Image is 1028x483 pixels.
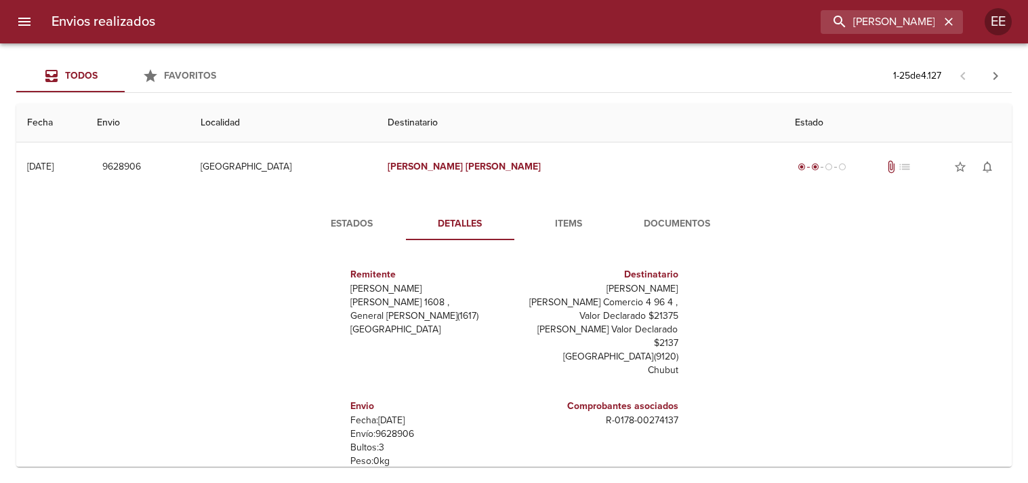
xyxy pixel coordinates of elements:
p: Peso: 0 kg [350,455,509,468]
span: Estados [306,216,398,233]
p: [GEOGRAPHIC_DATA] [350,323,509,336]
p: General [PERSON_NAME] ( 1617 ) [350,309,509,323]
span: Detalles [414,216,506,233]
th: Destinatario [377,104,784,142]
th: Localidad [190,104,377,142]
p: [PERSON_NAME] 1608 , [350,296,509,309]
div: EE [985,8,1012,35]
span: radio_button_unchecked [825,163,833,171]
p: 1 - 25 de 4.127 [893,69,941,83]
p: [GEOGRAPHIC_DATA] ( 9120 ) [520,350,678,364]
span: radio_button_checked [811,163,819,171]
span: radio_button_unchecked [838,163,846,171]
button: Agregar a favoritos [947,153,974,180]
input: buscar [821,10,940,34]
button: 9628906 [97,155,146,180]
span: 9628906 [102,159,141,176]
span: Favoritos [164,70,216,81]
span: Pagina anterior [947,69,979,82]
h6: Remitente [350,267,509,282]
th: Envio [86,104,190,142]
span: Items [522,216,615,233]
span: Documentos [631,216,723,233]
p: R - 0178 - 00274137 [520,414,678,427]
span: radio_button_checked [798,163,806,171]
span: Tiene documentos adjuntos [884,160,898,174]
p: [PERSON_NAME] [350,282,509,296]
span: notifications_none [981,160,994,174]
h6: Envio [350,399,509,414]
h6: Destinatario [520,267,678,282]
span: Todos [65,70,98,81]
div: Tabs Envios [16,60,233,92]
h6: Comprobantes asociados [520,399,678,414]
th: Fecha [16,104,86,142]
span: Pagina siguiente [979,60,1012,92]
div: [DATE] [27,161,54,172]
p: Fecha: [DATE] [350,414,509,427]
p: Chubut [520,364,678,377]
button: menu [8,5,41,38]
div: Despachado [795,160,849,174]
div: Abrir información de usuario [985,8,1012,35]
em: [PERSON_NAME] [388,161,463,172]
span: No tiene pedido asociado [898,160,911,174]
em: [PERSON_NAME] [466,161,541,172]
p: Envío: 9628906 [350,427,509,441]
th: Estado [784,104,1012,142]
td: [GEOGRAPHIC_DATA] [190,142,377,191]
p: [PERSON_NAME] Comercio 4 96 4 , Valor Declarado $21375 [PERSON_NAME] Valor Declarado $2137 [520,296,678,350]
h6: Envios realizados [52,11,155,33]
p: [PERSON_NAME] [520,282,678,296]
button: Activar notificaciones [974,153,1001,180]
div: Tabs detalle de guia [297,208,731,240]
span: star_border [953,160,967,174]
p: Bultos: 3 [350,441,509,455]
